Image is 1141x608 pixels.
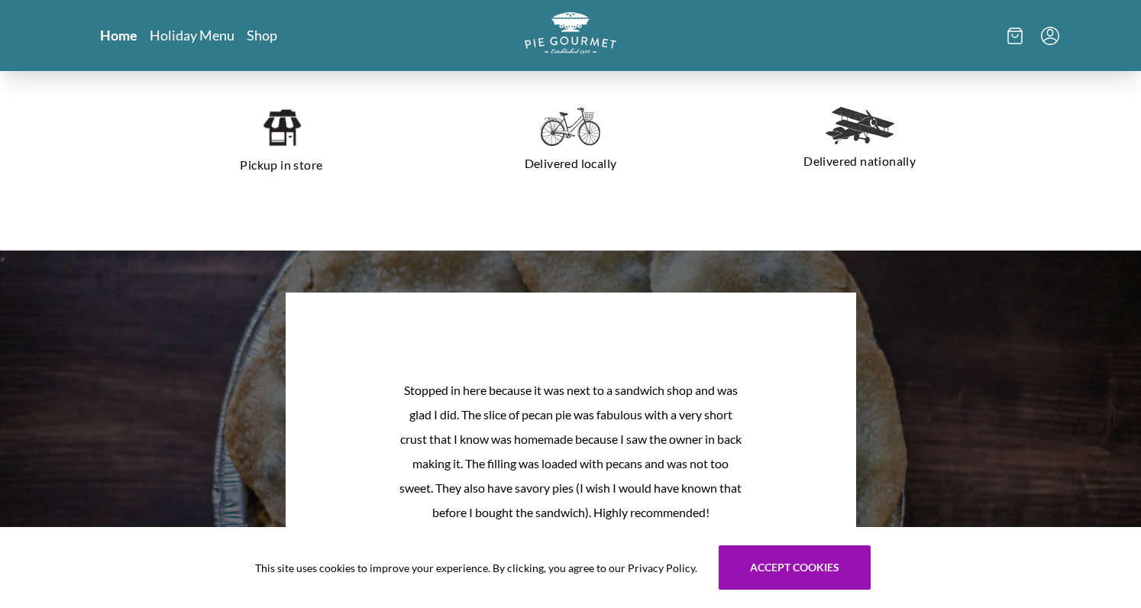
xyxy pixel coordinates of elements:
a: Shop [247,26,277,44]
button: Accept cookies [719,545,871,590]
p: Pickup in store [155,153,408,177]
a: Logo [525,12,616,59]
a: Holiday Menu [150,26,234,44]
p: Delivered nationally [733,149,986,173]
button: Menu [1041,27,1059,45]
span: This site uses cookies to improve your experience. By clicking, you agree to our Privacy Policy. [255,560,697,576]
img: delivered nationally [826,107,894,144]
p: Stopped in here because it was next to a sandwich shop and was glad I did. The slice of pecan pie... [399,378,742,525]
a: Home [100,26,137,44]
img: delivered locally [541,107,600,147]
img: logo [525,12,616,54]
p: Delivered locally [444,151,697,176]
p: [PERSON_NAME] [286,525,856,543]
img: pickup in store [262,107,301,148]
